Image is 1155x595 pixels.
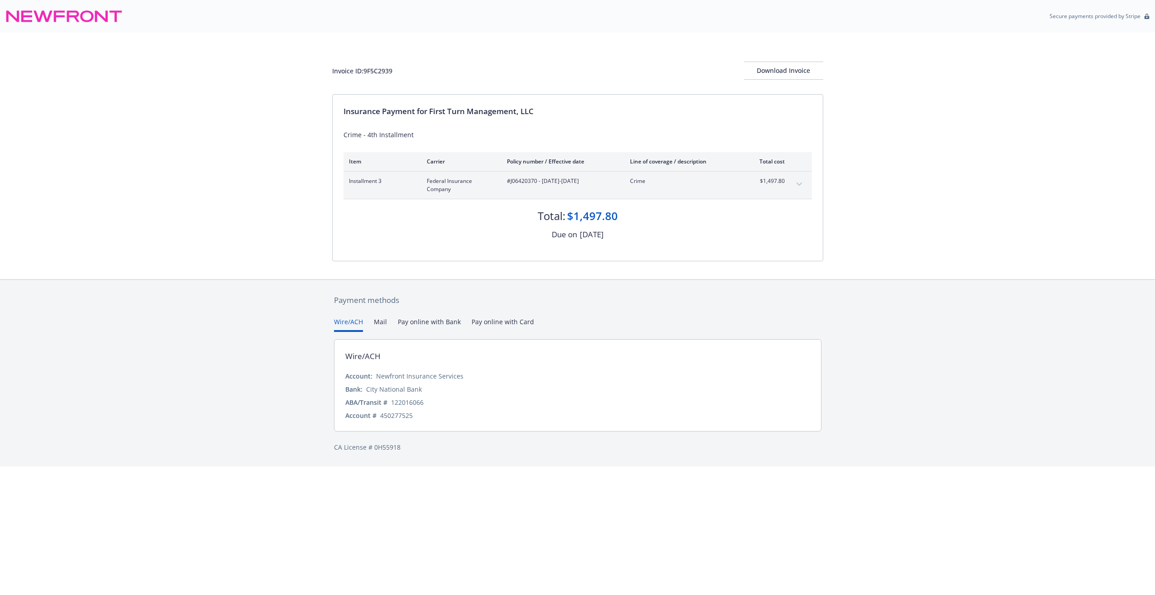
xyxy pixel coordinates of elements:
[345,350,381,362] div: Wire/ACH
[334,442,821,452] div: CA License # 0H55918
[345,411,377,420] div: Account #
[567,208,618,224] div: $1,497.80
[427,177,492,193] span: Federal Insurance Company
[349,177,412,185] span: Installment 3
[630,158,736,165] div: Line of coverage / description
[1050,12,1141,20] p: Secure payments provided by Stripe
[374,317,387,332] button: Mail
[345,371,372,381] div: Account:
[380,411,413,420] div: 450277525
[344,172,812,199] div: Installment 3Federal Insurance Company#J06420370 - [DATE]-[DATE]Crime$1,497.80expand content
[332,66,392,76] div: Invoice ID: 9F5C2939
[391,398,424,407] div: 122016066
[345,398,387,407] div: ABA/Transit #
[398,317,461,332] button: Pay online with Bank
[472,317,534,332] button: Pay online with Card
[427,158,492,165] div: Carrier
[344,130,812,139] div: Crime - 4th Installment
[366,384,422,394] div: City National Bank
[334,317,363,332] button: Wire/ACH
[630,177,736,185] span: Crime
[751,158,785,165] div: Total cost
[744,62,823,79] div: Download Invoice
[376,371,463,381] div: Newfront Insurance Services
[345,384,363,394] div: Bank:
[344,106,812,117] div: Insurance Payment for First Turn Management, LLC
[744,62,823,80] button: Download Invoice
[349,158,412,165] div: Item
[507,177,616,185] span: #J06420370 - [DATE]-[DATE]
[538,208,565,224] div: Total:
[580,229,604,240] div: [DATE]
[334,294,821,306] div: Payment methods
[751,177,785,185] span: $1,497.80
[792,177,807,192] button: expand content
[507,158,616,165] div: Policy number / Effective date
[552,229,577,240] div: Due on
